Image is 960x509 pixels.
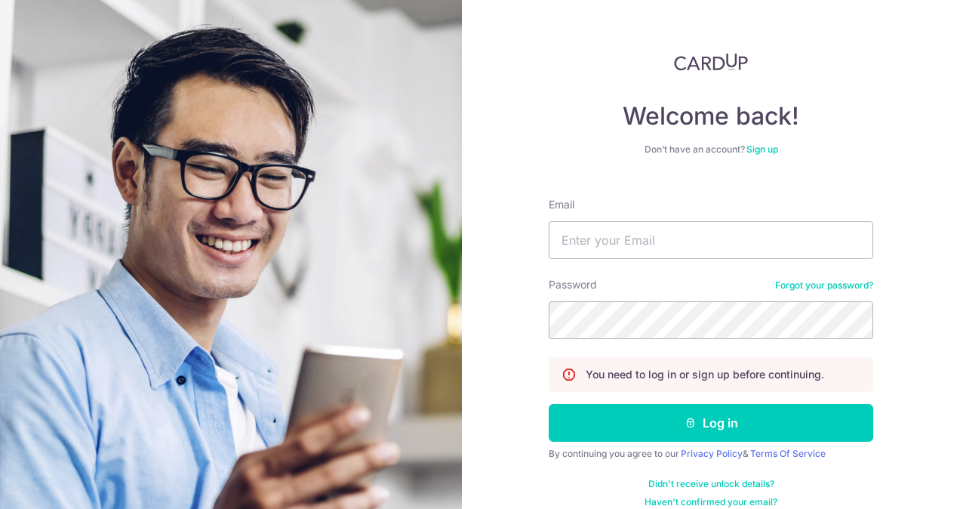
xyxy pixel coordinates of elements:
input: Enter your Email [549,221,873,259]
button: Log in [549,404,873,442]
a: Didn't receive unlock details? [648,478,774,490]
p: You need to log in or sign up before continuing. [586,367,824,382]
a: Terms Of Service [750,448,826,459]
div: By continuing you agree to our & [549,448,873,460]
label: Email [549,197,574,212]
h4: Welcome back! [549,101,873,131]
a: Forgot your password? [775,279,873,292]
a: Haven't confirmed your email? [645,496,777,508]
a: Privacy Policy [681,448,743,459]
a: Sign up [746,143,778,155]
label: Password [549,277,597,292]
img: CardUp Logo [674,53,748,71]
div: Don’t have an account? [549,143,873,156]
